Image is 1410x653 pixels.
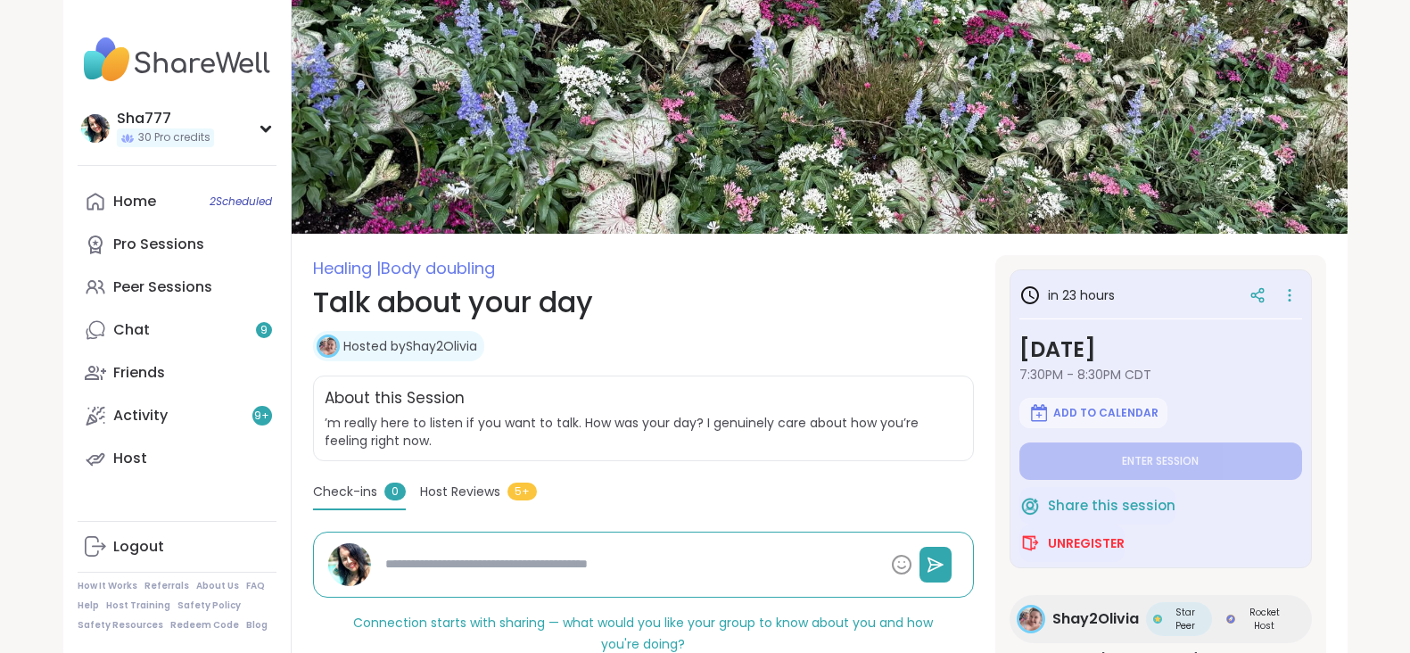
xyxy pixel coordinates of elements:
[210,194,272,209] span: 2 Scheduled
[325,414,962,450] span: ’m really here to listen if you want to talk. How was your day? I genuinely care about how you’re...
[246,619,268,632] a: Blog
[1019,366,1302,384] span: 7:30PM - 8:30PM CDT
[246,580,265,592] a: FAQ
[381,257,495,279] span: Body doubling
[78,580,137,592] a: How It Works
[113,406,168,426] div: Activity
[1019,495,1041,517] img: ShareWell Logomark
[313,257,381,279] span: Healing |
[1010,595,1312,643] a: Shay2OliviaShay2OliviaStar PeerStar PeerRocket HostRocket Host
[1166,606,1206,632] span: Star Peer
[1019,608,1043,631] img: Shay2Olivia
[1019,334,1302,366] h3: [DATE]
[113,320,150,340] div: Chat
[1019,533,1041,554] img: ShareWell Logomark
[196,580,239,592] a: About Us
[78,351,276,394] a: Friends
[1052,608,1139,630] span: Shay2Olivia
[343,337,477,355] a: Hosted byShay2Olivia
[177,599,241,612] a: Safety Policy
[113,449,147,468] div: Host
[325,387,465,410] h2: About this Session
[507,483,537,500] span: 5+
[78,619,163,632] a: Safety Resources
[81,114,110,143] img: Sha777
[78,180,276,223] a: Home2Scheduled
[78,29,276,91] img: ShareWell Nav Logo
[313,281,974,324] h1: Talk about your day
[313,483,377,501] span: Check-ins
[113,192,156,211] div: Home
[106,599,170,612] a: Host Training
[117,109,214,128] div: Sha777
[78,599,99,612] a: Help
[78,437,276,480] a: Host
[78,266,276,309] a: Peer Sessions
[1019,442,1302,480] button: Enter session
[1019,285,1115,306] h3: in 23 hours
[78,223,276,266] a: Pro Sessions
[420,483,500,501] span: Host Reviews
[138,130,210,145] span: 30 Pro credits
[1153,615,1162,624] img: Star Peer
[260,323,268,338] span: 9
[1019,525,1125,562] button: Unregister
[1053,406,1159,420] span: Add to Calendar
[113,277,212,297] div: Peer Sessions
[1048,534,1125,552] span: Unregister
[78,394,276,437] a: Activity9+
[144,580,189,592] a: Referrals
[319,337,337,355] img: Shay2Olivia
[1028,402,1050,424] img: ShareWell Logomark
[78,525,276,568] a: Logout
[78,309,276,351] a: Chat9
[1122,454,1199,468] span: Enter session
[254,409,269,424] span: 9 +
[113,363,165,383] div: Friends
[328,543,371,586] img: Sha777
[1019,398,1167,428] button: Add to Calendar
[384,483,406,500] span: 0
[353,614,933,653] span: Connection starts with sharing — what would you like your group to know about you and how you're ...
[170,619,239,632] a: Redeem Code
[1239,606,1290,632] span: Rocket Host
[113,537,164,557] div: Logout
[1226,615,1235,624] img: Rocket Host
[113,235,204,254] div: Pro Sessions
[1019,487,1175,525] button: Share this session
[1048,496,1175,517] span: Share this session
